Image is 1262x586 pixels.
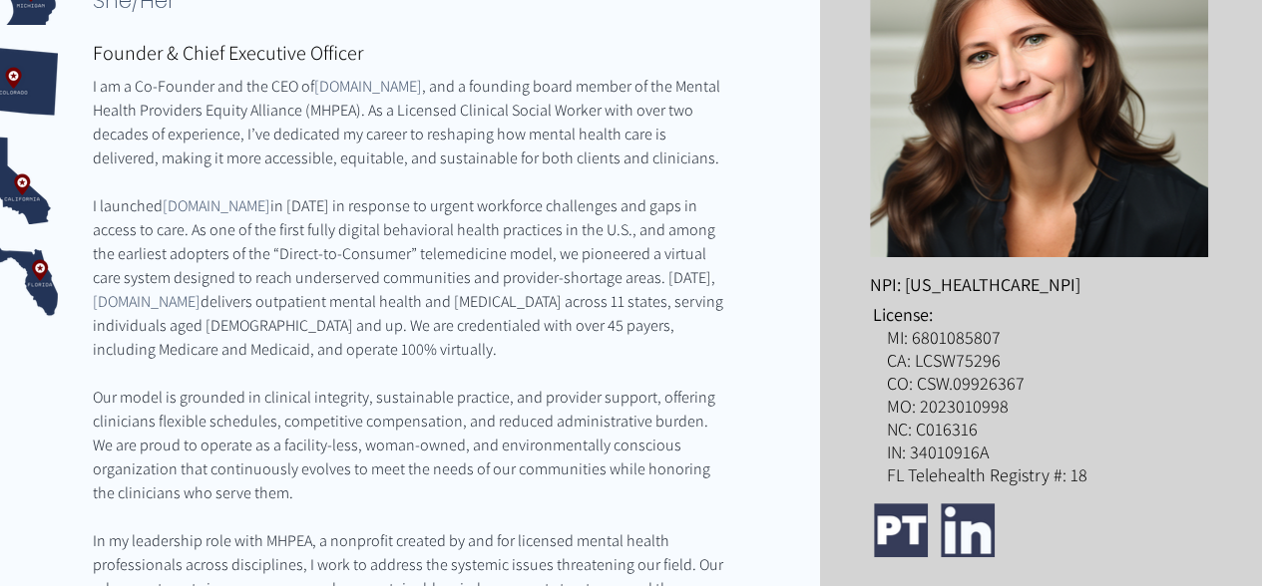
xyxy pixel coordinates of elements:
[874,503,928,557] img: Psychology Today Profile Link
[163,195,270,216] a: [DOMAIN_NAME]
[314,76,422,97] a: [DOMAIN_NAME]
[873,303,933,326] span: License:
[93,40,363,66] span: Founder & Chief Executive Officer
[887,326,1209,486] p: MI: 6801085807 CA: LCSW75296 CO: CSW.09926367 MO: 2023010998 NC: C016316 IN: 34010916A FL Telehea...
[93,195,718,288] span: in [DATE] in response to urgent workforce challenges and gaps in access to care. As one of the fi...
[93,291,726,360] span: delivers outpatient mental health and [MEDICAL_DATA] across 11 states, serving individuals aged [...
[93,76,314,97] span: I am a Co-Founder and the CEO of
[93,195,163,216] span: I launched
[1009,503,1062,557] img: Facebook Link
[93,387,718,503] span: Our model is grounded in clinical integrity, sustainable practice, and provider support, offering...
[93,291,201,312] a: [DOMAIN_NAME]
[870,273,1080,296] span: NPI: [US_HEALTHCARE_NPI]
[941,503,995,557] img: LinkedIn Link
